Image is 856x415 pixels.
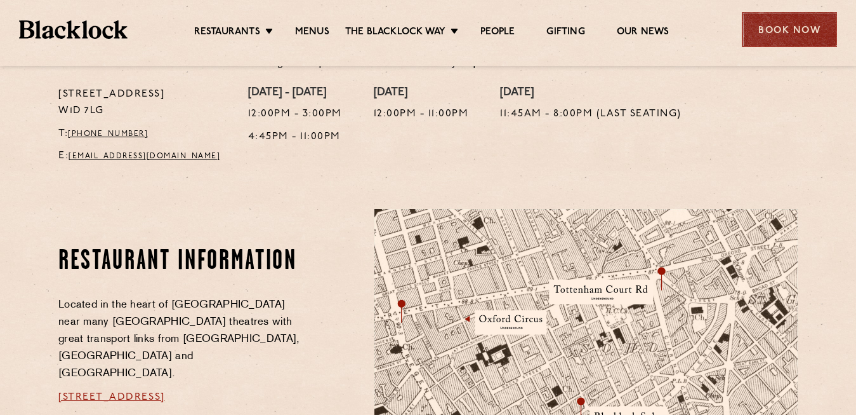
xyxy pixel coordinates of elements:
[742,12,837,47] div: Book Now
[248,106,342,123] p: 12:00pm - 3:00pm
[58,148,229,165] p: E:
[374,86,469,100] h4: [DATE]
[58,392,165,402] a: [STREET_ADDRESS]
[68,130,148,138] a: [PHONE_NUMBER]
[69,153,220,160] a: [EMAIL_ADDRESS][DOMAIN_NAME]
[58,246,301,278] h2: Restaurant information
[248,129,342,146] p: 4:45pm - 11:00pm
[500,106,682,123] p: 11:45am - 8:00pm (Last seating)
[58,297,301,383] p: Located in the heart of [GEOGRAPHIC_DATA] near many [GEOGRAPHIC_DATA] theatres with great transpo...
[19,20,128,39] img: BL_Textured_Logo-footer-cropped.svg
[546,26,584,40] a: Gifting
[295,26,329,40] a: Menus
[345,26,445,40] a: The Blacklock Way
[500,86,682,100] h4: [DATE]
[480,26,515,40] a: People
[58,86,229,119] p: [STREET_ADDRESS] W1D 7LG
[58,126,229,142] p: T:
[374,106,469,123] p: 12:00pm - 11:00pm
[617,26,669,40] a: Our News
[194,26,260,40] a: Restaurants
[248,86,342,100] h4: [DATE] - [DATE]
